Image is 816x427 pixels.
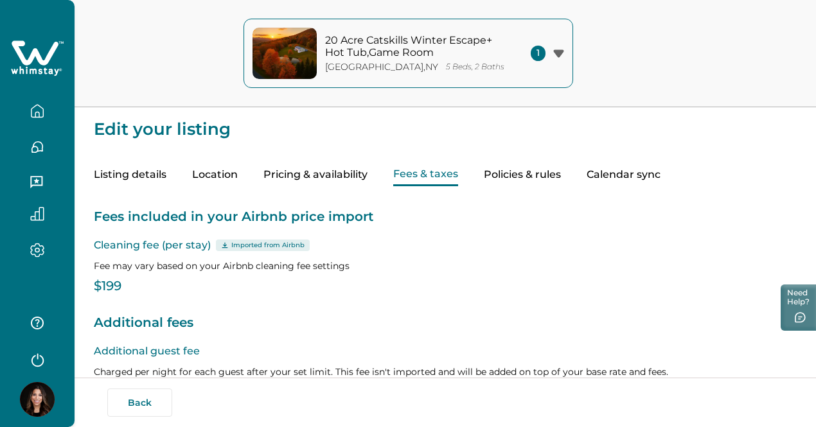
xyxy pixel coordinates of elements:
[587,164,661,186] button: Calendar sync
[94,313,797,333] p: Additional fees
[94,259,797,272] p: Fee may vary based on your Airbnb cleaning fee settings
[94,164,166,186] button: Listing details
[94,365,797,378] p: Charged per night for each guest after your set limit. This fee isn't imported and will be added ...
[94,207,797,227] p: Fees included in your Airbnb price import
[107,388,172,417] button: Back
[253,28,317,79] img: property-cover
[192,164,238,186] button: Location
[94,280,797,293] p: $199
[94,107,797,138] p: Edit your listing
[531,46,545,61] span: 1
[94,344,797,359] p: Additional guest fee
[244,19,573,88] button: property-cover20 Acre Catskills Winter Escape+ Hot Tub,Game Room[GEOGRAPHIC_DATA],NY5 Beds, 2 Baths1
[263,164,368,186] button: Pricing & availability
[94,238,797,253] p: Cleaning fee (per stay)
[325,34,499,59] p: 20 Acre Catskills Winter Escape+ Hot Tub,Game Room
[393,164,458,186] button: Fees & taxes
[231,240,305,250] p: Imported from Airbnb
[484,164,561,186] button: Policies & rules
[20,382,55,417] img: Whimstay Host
[446,62,504,72] p: 5 Beds, 2 Baths
[325,62,438,73] p: [GEOGRAPHIC_DATA] , NY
